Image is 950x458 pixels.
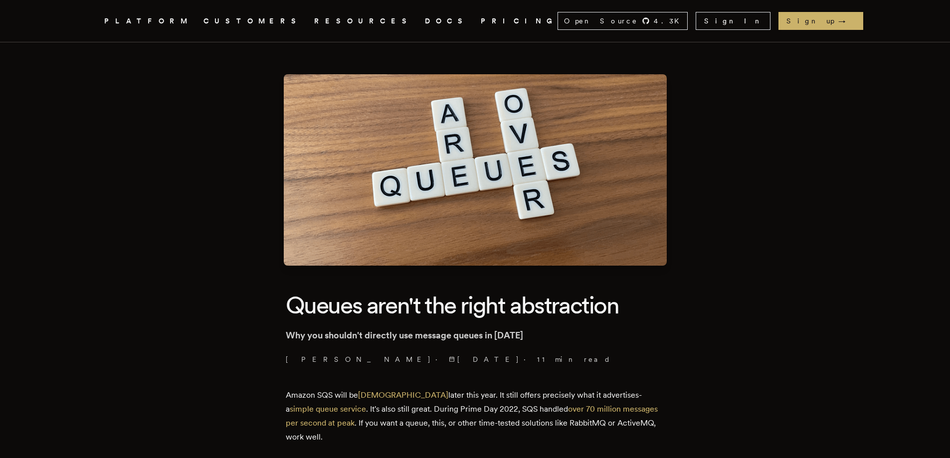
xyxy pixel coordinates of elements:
[290,404,366,414] a: simple queue service
[564,16,638,26] span: Open Source
[654,16,685,26] span: 4.3 K
[286,290,665,320] h1: Queues aren't the right abstraction
[778,12,863,30] a: Sign up
[286,354,665,364] p: · ·
[203,15,302,27] a: CUSTOMERS
[286,354,431,364] a: [PERSON_NAME]
[284,74,667,266] img: Featured image for Queues aren't the right abstraction blog post
[481,15,558,27] a: PRICING
[286,328,665,342] p: Why you shouldn't directly use message queues in [DATE]
[104,15,191,27] button: PLATFORM
[286,388,665,444] p: Amazon SQS will be later this year. It still offers precisely what it advertises-a . It's also st...
[425,15,469,27] a: DOCS
[314,15,413,27] button: RESOURCES
[838,16,855,26] span: →
[537,354,611,364] span: 11 min read
[358,390,448,400] a: [DEMOGRAPHIC_DATA]
[696,12,770,30] a: Sign In
[449,354,520,364] span: [DATE]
